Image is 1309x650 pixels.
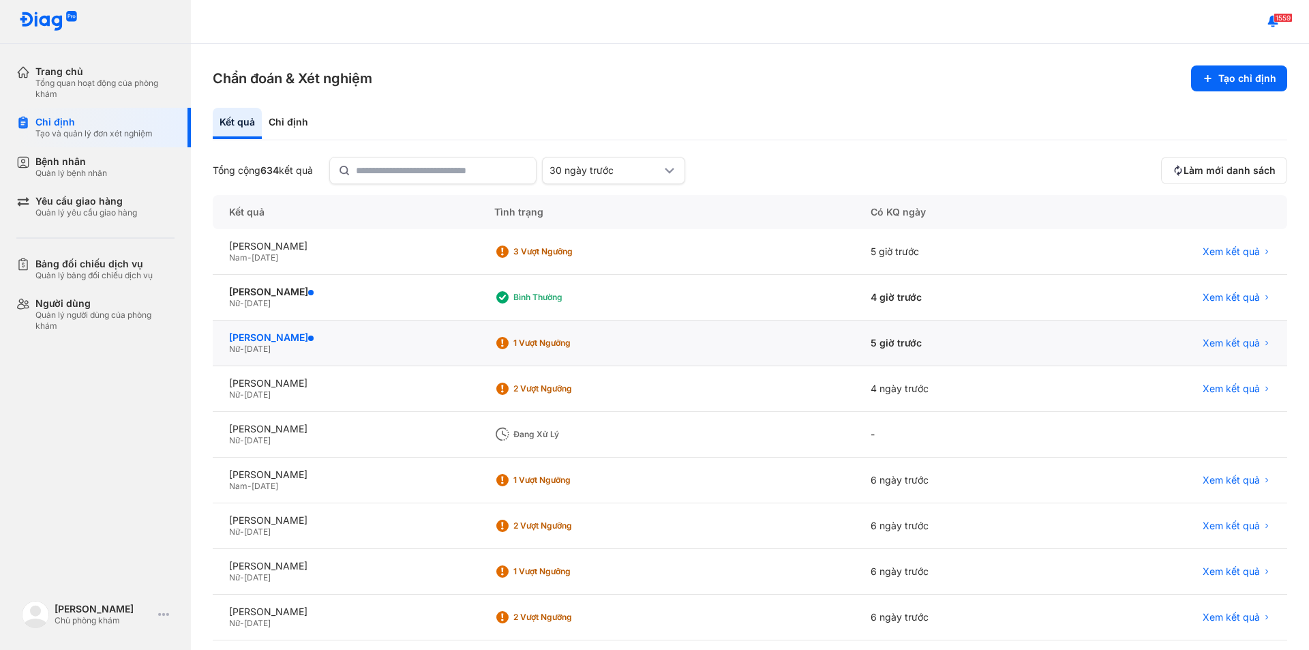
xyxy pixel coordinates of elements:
div: 2 Vượt ngưỡng [513,612,622,623]
span: - [240,344,244,354]
div: 1 Vượt ngưỡng [513,338,622,349]
img: logo [19,11,78,32]
span: Nữ [229,618,240,628]
span: - [240,298,244,308]
span: [DATE] [244,389,271,400]
span: - [240,527,244,537]
span: Xem kết quả [1203,520,1260,532]
div: [PERSON_NAME] [229,560,462,572]
div: [PERSON_NAME] [229,469,462,481]
div: Đang xử lý [513,429,622,440]
span: - [240,435,244,445]
div: 4 ngày trước [854,366,1059,412]
span: Nam [229,481,247,491]
div: [PERSON_NAME] [55,603,153,615]
div: 2 Vượt ngưỡng [513,383,622,394]
span: Nữ [229,527,240,537]
div: 5 giờ trước [854,229,1059,275]
div: Yêu cầu giao hàng [35,195,137,207]
span: - [240,572,244,582]
button: Làm mới danh sách [1161,157,1287,184]
span: Xem kết quả [1203,246,1260,258]
span: Nữ [229,572,240,582]
div: [PERSON_NAME] [229,423,462,435]
span: 634 [260,164,279,176]
div: Tình trạng [478,195,854,229]
div: 5 giờ trước [854,321,1059,366]
span: Xem kết quả [1203,474,1260,486]
div: [PERSON_NAME] [229,377,462,389]
div: Kết quả [213,108,262,139]
div: 6 ngày trước [854,503,1059,549]
div: Có KQ ngày [854,195,1059,229]
span: - [247,481,252,491]
div: 6 ngày trước [854,549,1059,595]
div: Chủ phòng khám [55,615,153,626]
div: Tổng quan hoạt động của phòng khám [35,78,175,100]
div: Quản lý bệnh nhân [35,168,107,179]
div: 1 Vượt ngưỡng [513,475,622,486]
div: Tổng cộng kết quả [213,164,313,177]
span: 1559 [1274,13,1293,23]
div: 3 Vượt ngưỡng [513,246,622,257]
div: 30 ngày trước [550,164,661,177]
span: Xem kết quả [1203,565,1260,578]
div: Trang chủ [35,65,175,78]
div: Bệnh nhân [35,156,107,168]
span: Nữ [229,298,240,308]
div: Bình thường [513,292,622,303]
div: 1 Vượt ngưỡng [513,566,622,577]
div: Quản lý người dùng của phòng khám [35,310,175,331]
span: Làm mới danh sách [1184,164,1276,177]
button: Tạo chỉ định [1191,65,1287,91]
div: [PERSON_NAME] [229,286,462,298]
span: - [240,618,244,628]
span: Xem kết quả [1203,611,1260,623]
span: [DATE] [252,481,278,491]
div: Tạo và quản lý đơn xét nghiệm [35,128,153,139]
span: [DATE] [244,572,271,582]
h3: Chẩn đoán & Xét nghiệm [213,69,372,88]
span: - [240,389,244,400]
span: Xem kết quả [1203,337,1260,349]
span: [DATE] [244,344,271,354]
div: 4 giờ trước [854,275,1059,321]
span: Nữ [229,344,240,354]
span: [DATE] [244,618,271,628]
div: 6 ngày trước [854,595,1059,640]
div: Quản lý bảng đối chiếu dịch vụ [35,270,153,281]
div: Chỉ định [35,116,153,128]
div: Bảng đối chiếu dịch vụ [35,258,153,270]
span: Nữ [229,389,240,400]
div: [PERSON_NAME] [229,606,462,618]
img: logo [22,601,49,628]
div: [PERSON_NAME] [229,331,462,344]
div: 2 Vượt ngưỡng [513,520,622,531]
span: Xem kết quả [1203,291,1260,304]
div: - [854,412,1059,458]
div: Kết quả [213,195,478,229]
span: [DATE] [244,435,271,445]
span: [DATE] [244,298,271,308]
span: - [247,252,252,263]
div: Quản lý yêu cầu giao hàng [35,207,137,218]
div: [PERSON_NAME] [229,514,462,527]
span: Nữ [229,435,240,445]
span: Nam [229,252,247,263]
span: Xem kết quả [1203,383,1260,395]
div: 6 ngày trước [854,458,1059,503]
div: Người dùng [35,297,175,310]
span: [DATE] [252,252,278,263]
span: [DATE] [244,527,271,537]
div: [PERSON_NAME] [229,240,462,252]
div: Chỉ định [262,108,315,139]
